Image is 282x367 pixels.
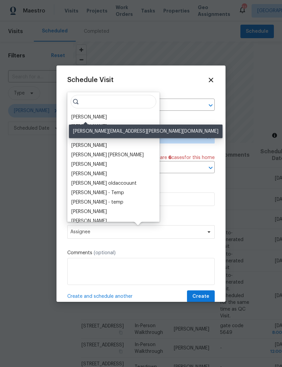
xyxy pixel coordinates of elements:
[67,77,114,83] span: Schedule Visit
[71,152,144,158] div: [PERSON_NAME] [PERSON_NAME]
[67,250,215,256] label: Comments
[168,155,171,160] span: 6
[69,125,222,138] div: [PERSON_NAME][EMAIL_ADDRESS][PERSON_NAME][DOMAIN_NAME]
[71,199,123,206] div: [PERSON_NAME] - temp
[147,154,215,161] span: There are case s for this home
[67,293,133,300] span: Create and schedule another
[71,161,107,168] div: [PERSON_NAME]
[71,180,137,187] div: [PERSON_NAME] oldaccouunt
[206,101,215,110] button: Open
[206,163,215,173] button: Open
[70,229,203,235] span: Assignee
[94,251,116,255] span: (optional)
[207,76,215,84] span: Close
[71,114,107,121] div: [PERSON_NAME]
[71,189,124,196] div: [PERSON_NAME] - Temp
[71,171,107,177] div: [PERSON_NAME]
[71,123,107,130] div: [PERSON_NAME]
[71,142,107,149] div: [PERSON_NAME]
[187,290,215,303] button: Create
[71,218,107,225] div: [PERSON_NAME]
[71,208,107,215] div: [PERSON_NAME]
[192,292,209,301] span: Create
[67,92,215,99] label: Home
